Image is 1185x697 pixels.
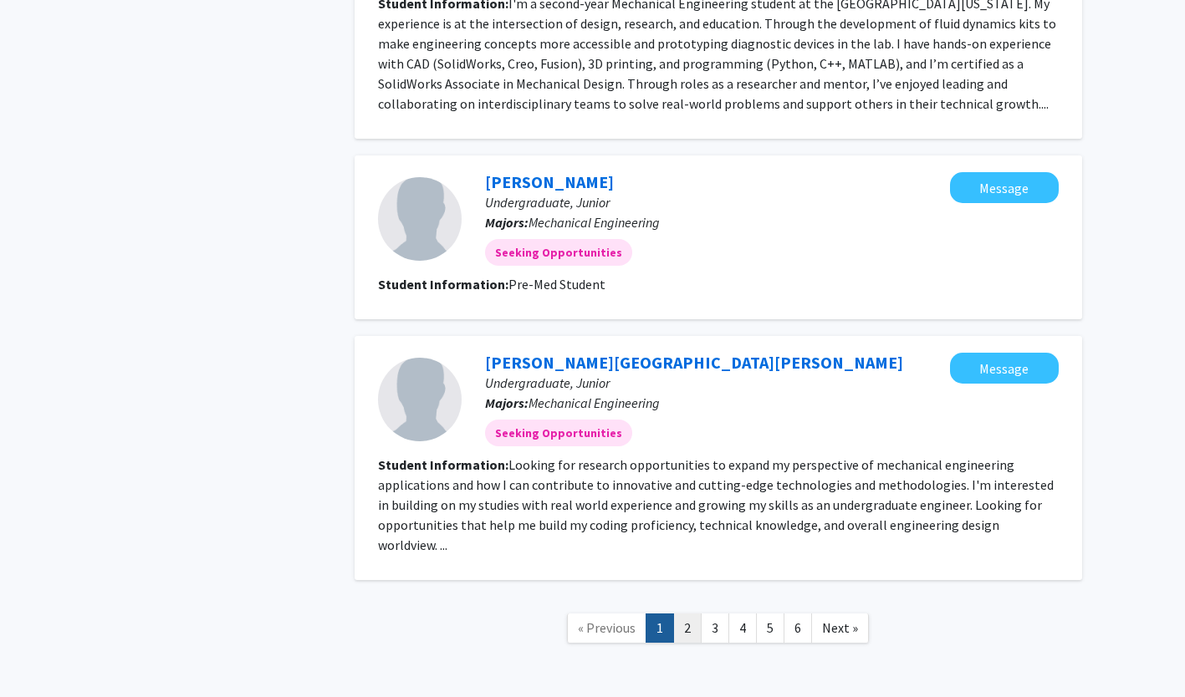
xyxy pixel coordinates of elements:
span: « Previous [578,619,636,636]
iframe: Chat [13,622,71,684]
nav: Page navigation [355,597,1082,664]
b: Majors: [485,214,529,231]
a: 6 [784,613,812,643]
span: Mechanical Engineering [529,214,660,231]
b: Majors: [485,394,529,411]
span: Next » [822,619,858,636]
mat-chip: Seeking Opportunities [485,239,632,266]
a: [PERSON_NAME] [485,171,614,192]
a: Next [811,613,869,643]
a: 4 [728,613,757,643]
fg-read-more: Pre-Med Student [508,276,605,293]
span: Mechanical Engineering [529,394,660,411]
span: Undergraduate, Junior [485,194,610,211]
a: 2 [673,613,702,643]
mat-chip: Seeking Opportunities [485,420,632,446]
a: 3 [701,613,729,643]
a: 1 [646,613,674,643]
button: Message Arjun Pinto [950,172,1059,203]
a: [PERSON_NAME][GEOGRAPHIC_DATA][PERSON_NAME] [485,352,903,373]
fg-read-more: Looking for research opportunities to expand my perspective of mechanical engineering application... [378,456,1054,553]
a: 5 [756,613,784,643]
b: Student Information: [378,276,508,293]
span: Undergraduate, Junior [485,374,610,391]
button: Message Degan Hillyard [950,353,1059,384]
a: Previous Page [567,613,646,643]
b: Student Information: [378,456,508,473]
